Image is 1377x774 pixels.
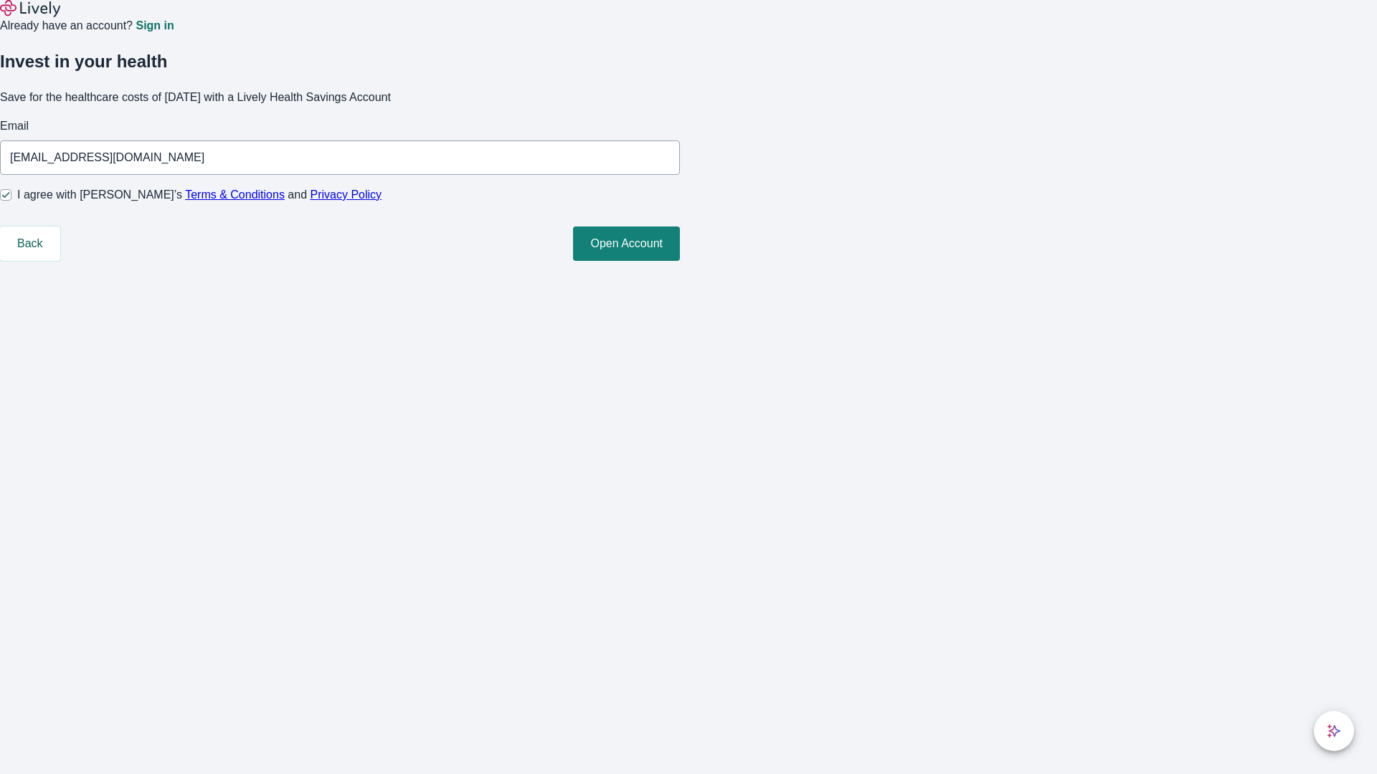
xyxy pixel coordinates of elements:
button: chat [1314,711,1354,751]
svg: Lively AI Assistant [1327,724,1341,738]
button: Open Account [573,226,680,261]
a: Terms & Conditions [185,188,285,201]
a: Sign in [136,20,174,32]
a: Privacy Policy [311,188,382,201]
span: I agree with [PERSON_NAME]’s and [17,186,382,204]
